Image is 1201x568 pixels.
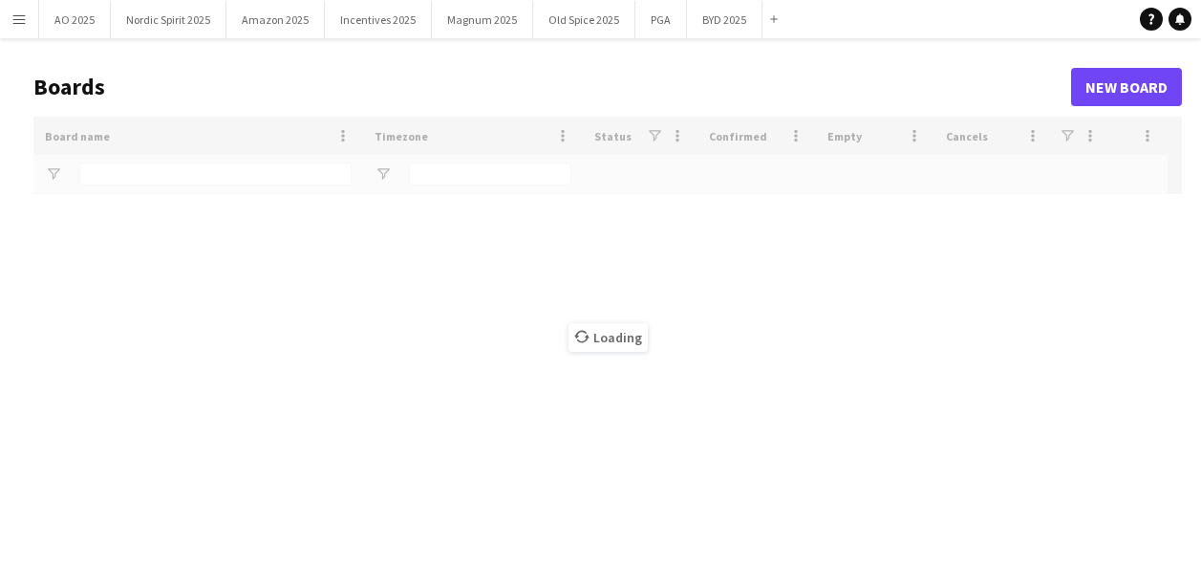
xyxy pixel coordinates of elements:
span: Loading [568,323,648,352]
a: New Board [1071,68,1182,106]
button: Magnum 2025 [432,1,533,38]
button: BYD 2025 [687,1,762,38]
button: Incentives 2025 [325,1,432,38]
h1: Boards [33,73,1071,101]
button: Amazon 2025 [226,1,325,38]
button: PGA [635,1,687,38]
button: AO 2025 [39,1,111,38]
button: Nordic Spirit 2025 [111,1,226,38]
button: Old Spice 2025 [533,1,635,38]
